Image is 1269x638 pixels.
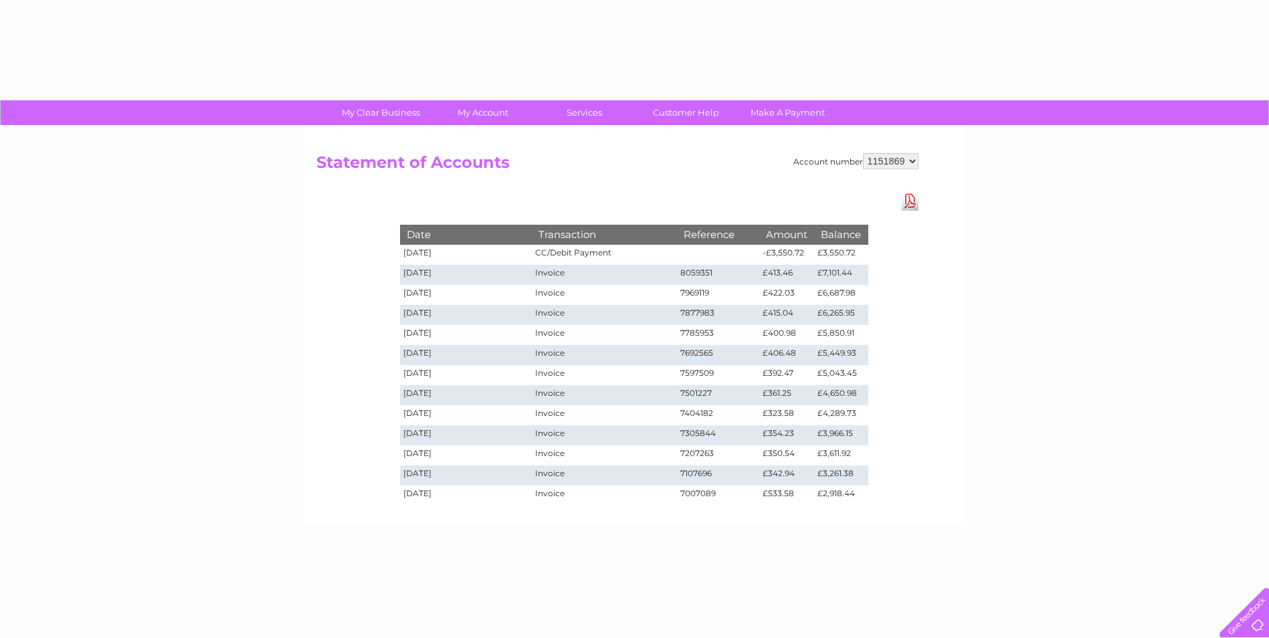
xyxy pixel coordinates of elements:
[532,325,676,345] td: Invoice
[532,245,676,265] td: CC/Debit Payment
[677,425,760,445] td: 7305844
[814,345,868,365] td: £5,449.93
[400,465,532,486] td: [DATE]
[532,405,676,425] td: Invoice
[677,445,760,465] td: 7207263
[759,245,814,265] td: -£3,550.72
[814,385,868,405] td: £4,650.98
[814,445,868,465] td: £3,611.92
[532,385,676,405] td: Invoice
[529,100,640,125] a: Services
[532,445,676,465] td: Invoice
[759,445,814,465] td: £350.54
[532,345,676,365] td: Invoice
[902,191,918,211] a: Download Pdf
[677,465,760,486] td: 7107696
[814,305,868,325] td: £6,265.95
[677,265,760,285] td: 8059351
[400,385,532,405] td: [DATE]
[759,345,814,365] td: £406.48
[532,465,676,486] td: Invoice
[677,285,760,305] td: 7969119
[759,305,814,325] td: £415.04
[759,325,814,345] td: £400.98
[326,100,436,125] a: My Clear Business
[677,225,760,244] th: Reference
[814,486,868,506] td: £2,918.44
[400,345,532,365] td: [DATE]
[400,425,532,445] td: [DATE]
[759,365,814,385] td: £392.47
[400,245,532,265] td: [DATE]
[316,153,918,179] h2: Statement of Accounts
[677,325,760,345] td: 7785953
[759,425,814,445] td: £354.23
[814,225,868,244] th: Balance
[814,245,868,265] td: £3,550.72
[759,385,814,405] td: £361.25
[677,405,760,425] td: 7404182
[677,345,760,365] td: 7692565
[677,486,760,506] td: 7007089
[759,285,814,305] td: £422.03
[759,405,814,425] td: £323.58
[532,265,676,285] td: Invoice
[677,305,760,325] td: 7877983
[532,365,676,385] td: Invoice
[733,100,843,125] a: Make A Payment
[759,265,814,285] td: £413.46
[759,225,814,244] th: Amount
[532,305,676,325] td: Invoice
[814,285,868,305] td: £6,687.98
[400,365,532,385] td: [DATE]
[400,305,532,325] td: [DATE]
[532,425,676,445] td: Invoice
[400,225,532,244] th: Date
[759,486,814,506] td: £533.58
[677,365,760,385] td: 7597509
[814,265,868,285] td: £7,101.44
[814,365,868,385] td: £5,043.45
[814,325,868,345] td: £5,850.91
[814,465,868,486] td: £3,261.38
[400,325,532,345] td: [DATE]
[532,285,676,305] td: Invoice
[400,445,532,465] td: [DATE]
[400,486,532,506] td: [DATE]
[400,265,532,285] td: [DATE]
[759,465,814,486] td: £342.94
[631,100,741,125] a: Customer Help
[532,486,676,506] td: Invoice
[427,100,538,125] a: My Account
[400,405,532,425] td: [DATE]
[400,285,532,305] td: [DATE]
[814,405,868,425] td: £4,289.73
[793,153,918,169] div: Account number
[814,425,868,445] td: £3,966.15
[677,385,760,405] td: 7501227
[532,225,676,244] th: Transaction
